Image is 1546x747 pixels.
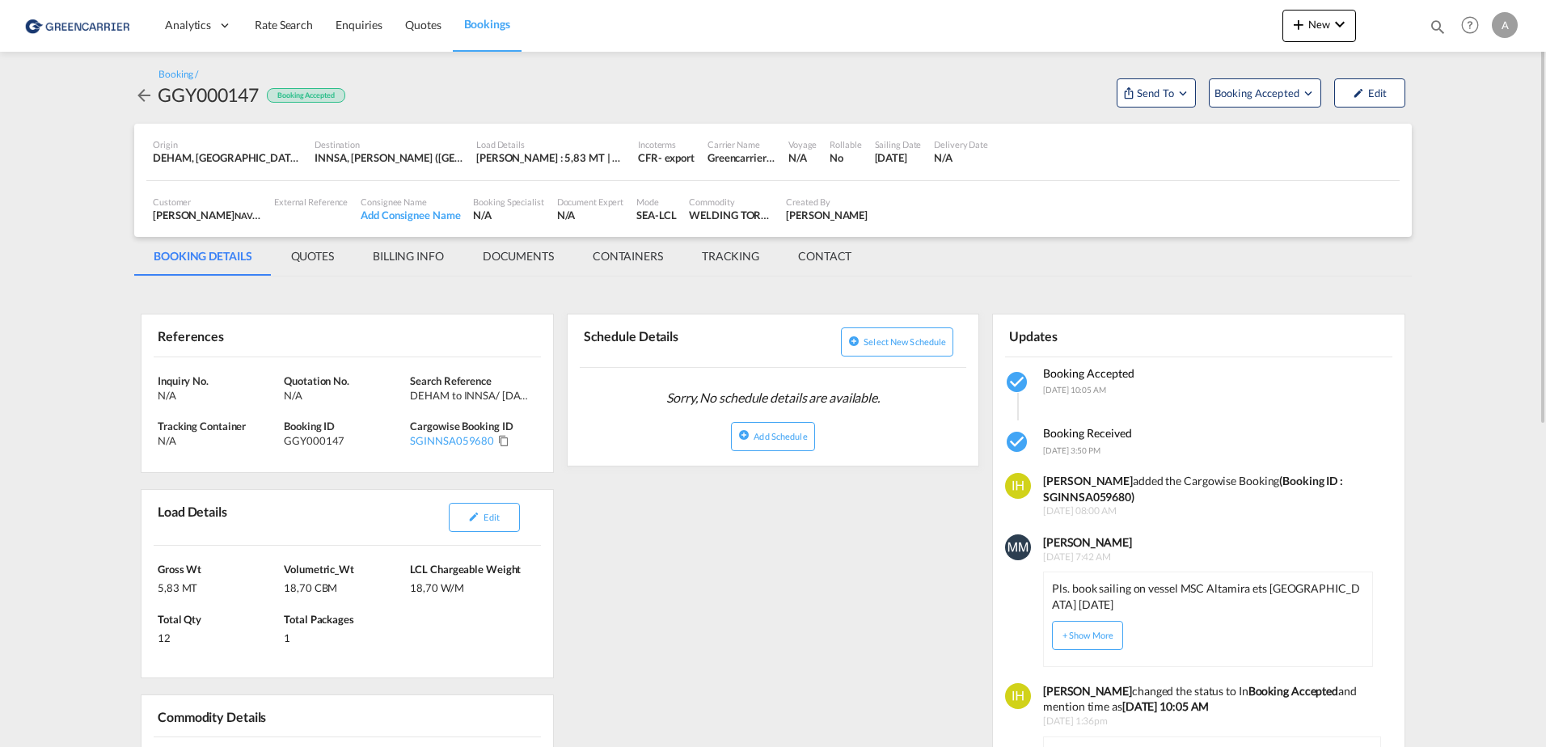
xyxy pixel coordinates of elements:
[498,435,509,446] md-icon: Click to Copy
[158,374,209,387] span: Inquiry No.
[1043,715,1380,728] span: [DATE] 1:36pm
[1214,85,1301,101] span: Booking Accepted
[272,237,353,276] md-tab-item: QUOTES
[165,17,211,33] span: Analytics
[473,208,543,222] div: N/A
[1043,684,1132,698] b: [PERSON_NAME]
[934,150,988,165] div: N/A
[1282,10,1356,42] button: icon-plus 400-fgNewicon-chevron-down
[284,433,406,448] div: GGY000147
[361,196,460,208] div: Consignee Name
[864,336,946,347] span: Select new schedule
[484,512,499,522] span: Edit
[1334,78,1405,108] button: icon-pencilEdit
[410,420,513,433] span: Cargowise Booking ID
[1492,12,1518,38] div: A
[464,17,510,31] span: Bookings
[158,433,280,448] div: N/A
[573,237,682,276] md-tab-item: CONTAINERS
[267,88,344,103] div: Booking Accepted
[841,327,953,357] button: icon-plus-circleSelect new schedule
[1005,473,1031,499] img: RaD9QQAAAAZJREFUAwAz7V49iZZDGQAAAABJRU5ErkJggg==
[1209,78,1321,108] button: Open demo menu
[658,150,695,165] div: - export
[234,209,492,222] span: NAVIS SCHIFFAHRTS- UND SPEDITIONS-AKTIENGESELLSCHAFT
[557,196,624,208] div: Document Expert
[1043,426,1132,440] span: Booking Received
[158,420,246,433] span: Tracking Container
[1005,683,1031,709] img: RaD9QQAAAAZJREFUAwAz7V49iZZDGQAAAABJRU5ErkJggg==
[284,576,406,595] div: 18,70 CBM
[731,422,814,451] button: icon-plus-circleAdd Schedule
[660,382,886,413] span: Sorry, No schedule details are available.
[1043,551,1380,564] span: [DATE] 7:42 AM
[476,150,625,165] div: [PERSON_NAME] : 5,83 MT | Volumetric Wt : 18,70 CBM | Chargeable Wt : 18,70 W/M
[410,433,494,448] div: SGINNSA059680
[788,138,817,150] div: Voyage
[134,237,272,276] md-tab-item: BOOKING DETAILS
[134,82,158,108] div: icon-arrow-left
[353,237,463,276] md-tab-item: BILLING INFO
[636,196,676,208] div: Mode
[274,196,348,208] div: External Reference
[1043,535,1132,549] b: [PERSON_NAME]
[158,82,259,108] div: GGY000147
[875,138,922,150] div: Sailing Date
[580,321,770,361] div: Schedule Details
[449,503,520,532] button: icon-pencilEdit
[153,150,302,165] div: DEHAM, Hamburg, Germany, Western Europe, Europe
[153,196,261,208] div: Customer
[638,138,695,150] div: Incoterms
[153,208,261,222] div: [PERSON_NAME]
[689,208,773,222] div: WELDING TORCHES AND SPARE PARTS
[1353,87,1364,99] md-icon: icon-pencil
[638,150,658,165] div: CFR
[1135,85,1176,101] span: Send To
[158,627,280,645] div: 12
[1043,385,1106,395] span: [DATE] 10:05 AM
[158,563,201,576] span: Gross Wt
[934,138,988,150] div: Delivery Date
[682,237,779,276] md-tab-item: TRACKING
[689,196,773,208] div: Commodity
[153,138,302,150] div: Origin
[154,702,344,730] div: Commodity Details
[158,68,198,82] div: Booking /
[1043,474,1343,504] strong: (Booking ID : SGINNSA059680)
[1043,366,1134,380] span: Booking Accepted
[1005,321,1195,349] div: Updates
[708,138,775,150] div: Carrier Name
[410,374,491,387] span: Search Reference
[1122,699,1210,713] b: [DATE] 10:05 AM
[708,150,775,165] div: Greencarrier Consolidators
[1330,15,1350,34] md-icon: icon-chevron-down
[786,196,868,208] div: Created By
[24,7,133,44] img: 1378a7308afe11ef83610d9e779c6b34.png
[1248,684,1338,698] b: Booking Accepted
[848,336,860,347] md-icon: icon-plus-circle
[158,388,280,403] div: N/A
[1456,11,1492,40] div: Help
[1043,473,1380,504] div: added the Cargowise Booking
[158,576,280,595] div: 5,83 MT
[410,563,521,576] span: LCL Chargeable Weight
[779,237,871,276] md-tab-item: CONTACT
[1005,429,1031,455] md-icon: icon-checkbox-marked-circle
[476,138,625,150] div: Load Details
[410,388,532,403] div: DEHAM to INNSA/ 12 October, 2025
[1043,683,1380,715] div: changed the status to In and mention time as
[405,18,441,32] span: Quotes
[315,138,463,150] div: Destination
[134,237,871,276] md-pagination-wrapper: Use the left and right arrow keys to navigate between tabs
[284,420,335,433] span: Booking ID
[473,196,543,208] div: Booking Specialist
[284,563,354,576] span: Volumetric_Wt
[1456,11,1484,39] span: Help
[1043,445,1100,455] span: [DATE] 3:50 PM
[1005,534,1031,560] img: 9gAAAABJRU5ErkJggg==
[875,150,922,165] div: 12 Oct 2025
[154,496,234,538] div: Load Details
[786,208,868,222] div: Matthias Maas
[636,208,676,222] div: SEA-LCL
